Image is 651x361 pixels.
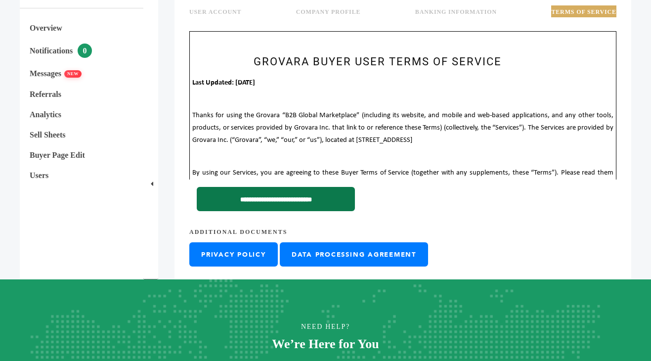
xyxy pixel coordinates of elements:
a: Privacy Policy [189,242,278,267]
a: Buyer Page Edit [30,151,85,159]
a: TERMS OF SERVICE [551,8,616,15]
a: BANKING INFORMATION [415,8,497,15]
a: USER ACCOUNT [189,8,241,15]
h4: Additional Documents [189,221,616,242]
p: Need Help? [33,319,618,334]
a: Analytics [30,110,61,119]
a: Sell Sheets [30,131,65,139]
span: NEW [64,70,82,78]
span: By using our Services, you are agreeing to these Buyer Terms of Service (together with any supple... [192,169,613,226]
span: 0 [78,44,92,58]
span: Grovara Buyer User Terms Of Service [254,55,502,68]
a: Notifications0 [30,46,92,55]
a: MessagesNEW [30,69,82,78]
a: Referrals [30,90,61,98]
a: Users [30,171,48,180]
span: Thanks for using the Grovara “B2B Global Marketplace” (including its website, and mobile and web-... [192,112,613,144]
a: Data Processing Agreement [280,242,428,267]
span: Last Updated: [DATE] [192,79,255,87]
a: Overview [30,24,62,32]
strong: We’re Here for You [272,337,379,351]
a: COMPANY PROFILE [296,8,361,15]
